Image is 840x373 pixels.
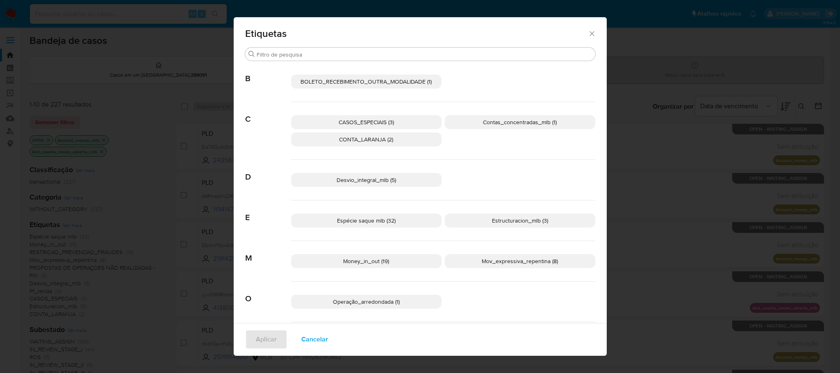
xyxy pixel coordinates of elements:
[339,135,393,143] span: CONTA_LARANJA (2)
[291,214,442,227] div: Espécie saque mlb (32)
[245,160,291,182] span: D
[482,257,558,265] span: Mov_expressiva_repentina (8)
[291,254,442,268] div: Money_in_out (19)
[300,77,432,86] span: BOLETO_RECEBIMENTO_OUTRA_MODALIDADE (1)
[291,115,442,129] div: CASOS_ESPECIAIS (3)
[245,29,588,39] span: Etiquetas
[301,330,328,348] span: Cancelar
[343,257,389,265] span: Money_in_out (19)
[245,282,291,304] span: O
[445,115,595,129] div: Contas_concentradas_mlb (1)
[445,214,595,227] div: Estructuracion_mlb (3)
[257,51,592,58] input: Filtro de pesquisa
[245,200,291,223] span: E
[333,298,400,306] span: Operação_arredondada (1)
[492,216,548,225] span: Estructuracion_mlb (3)
[337,216,396,225] span: Espécie saque mlb (32)
[245,61,291,84] span: B
[337,176,396,184] span: Desvio_integral_mlb (5)
[291,75,442,89] div: BOLETO_RECEBIMENTO_OUTRA_MODALIDADE (1)
[245,102,291,124] span: C
[588,30,595,37] button: Fechar
[245,241,291,263] span: M
[339,118,394,126] span: CASOS_ESPECIAIS (3)
[483,118,557,126] span: Contas_concentradas_mlb (1)
[291,173,442,187] div: Desvio_integral_mlb (5)
[245,322,291,344] span: P
[291,295,442,309] div: Operação_arredondada (1)
[291,330,339,349] button: Cancelar
[291,132,442,146] div: CONTA_LARANJA (2)
[248,51,255,57] button: Procurar
[445,254,595,268] div: Mov_expressiva_repentina (8)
